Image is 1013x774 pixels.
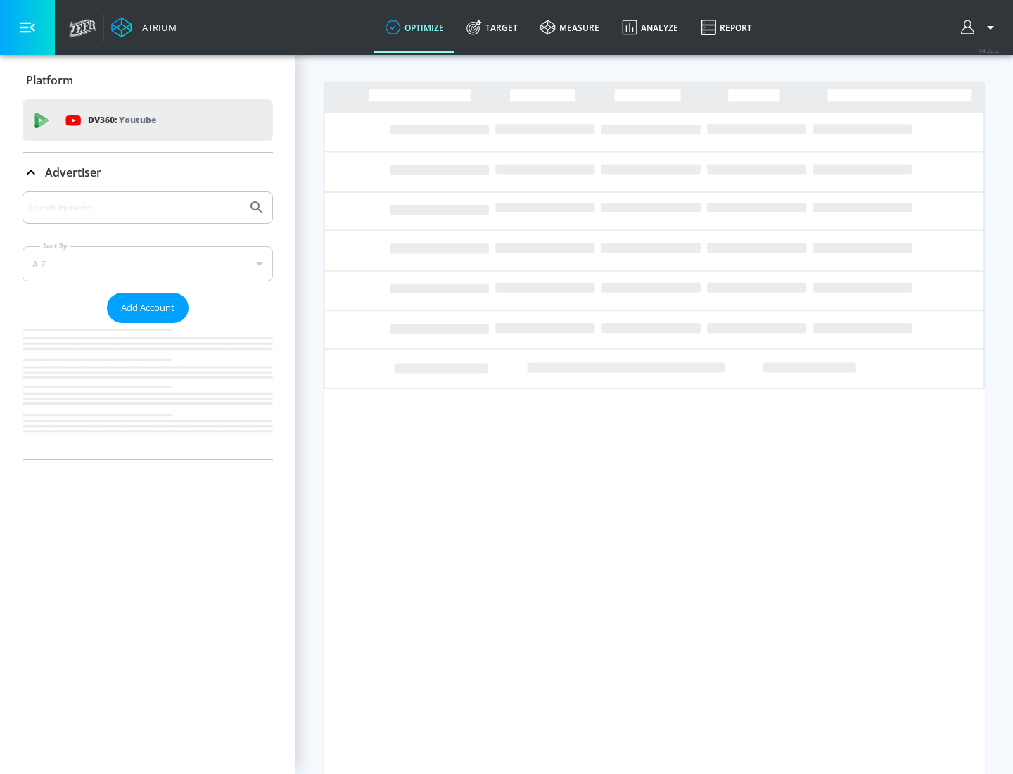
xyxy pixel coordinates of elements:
a: optimize [374,2,455,53]
a: Atrium [111,17,177,38]
nav: list of Advertiser [23,323,273,459]
div: Atrium [136,21,177,34]
p: Platform [26,72,73,88]
label: Sort By [40,241,70,250]
span: v 4.22.2 [979,46,999,54]
input: Search by name [28,198,241,217]
a: measure [529,2,611,53]
span: Add Account [121,300,174,316]
p: DV360: [88,113,156,128]
p: Advertiser [45,165,101,180]
div: Platform [23,61,273,100]
p: Youtube [119,113,156,127]
a: Analyze [611,2,689,53]
div: Advertiser [23,191,273,459]
div: Advertiser [23,153,273,192]
div: DV360: Youtube [23,99,273,141]
a: Target [455,2,529,53]
a: Report [689,2,763,53]
div: A-Z [23,246,273,281]
button: Add Account [107,293,189,323]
